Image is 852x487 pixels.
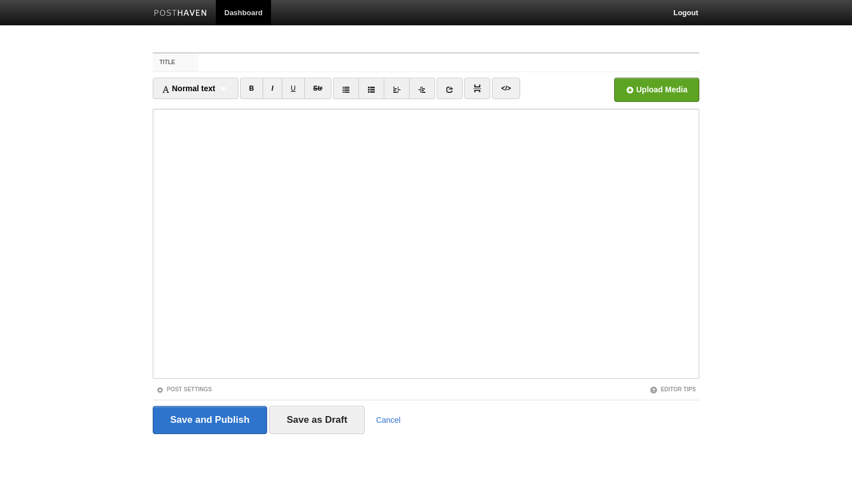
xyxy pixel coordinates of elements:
[153,406,267,434] input: Save and Publish
[304,78,332,99] a: Str
[282,78,305,99] a: U
[263,78,282,99] a: I
[240,78,263,99] a: B
[492,78,520,99] a: </>
[154,10,207,18] img: Posthaven-bar
[156,386,212,392] a: Post Settings
[153,53,198,72] label: Title
[473,84,481,92] img: pagebreak-icon.png
[376,415,401,425] a: Cancel
[269,406,365,434] input: Save as Draft
[162,84,215,93] span: Normal text
[650,386,696,392] a: Editor Tips
[313,84,323,92] del: Str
